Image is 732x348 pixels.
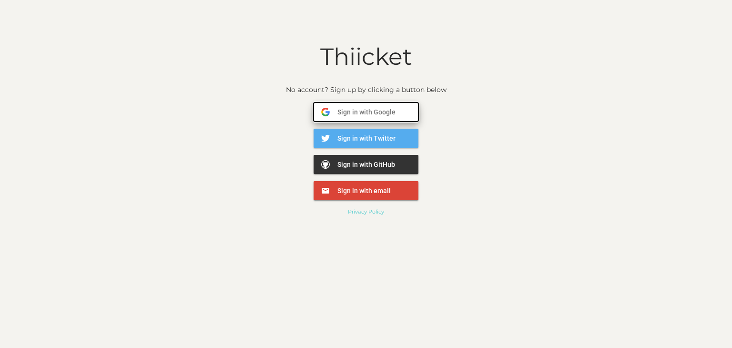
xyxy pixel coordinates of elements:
[348,208,384,215] small: Privacy Policy
[348,207,384,215] a: Privacy Policy
[314,102,418,122] button: Sign in with Google
[330,160,395,169] span: Sign in with GitHub
[314,129,418,148] button: Sign in with Twitter
[330,108,396,116] span: Sign in with Google
[314,181,418,200] button: Sign in with email
[330,134,396,143] span: Sign in with Twitter
[314,155,418,174] button: Sign in with GitHub
[330,186,391,195] span: Sign in with email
